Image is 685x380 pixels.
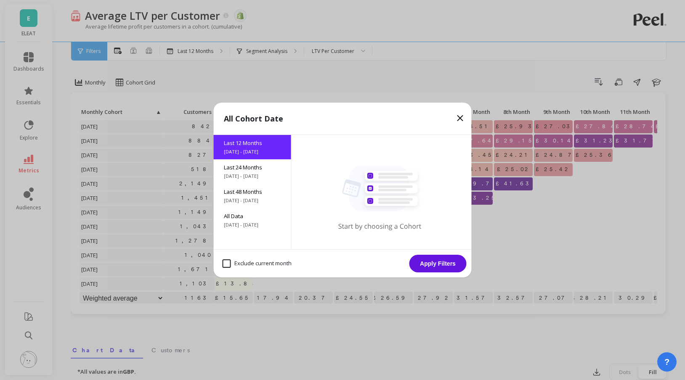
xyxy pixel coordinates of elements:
span: [DATE] - [DATE] [224,222,281,228]
span: [DATE] - [DATE] [224,197,281,204]
span: All Data [224,212,281,220]
button: Apply Filters [409,255,467,272]
span: Exclude current month [223,259,292,268]
span: [DATE] - [DATE] [224,173,281,179]
span: Last 48 Months [224,188,281,195]
span: Last 24 Months [224,164,281,171]
span: [DATE] - [DATE] [224,148,281,155]
button: ? [657,352,677,372]
span: Last 12 Months [224,139,281,147]
span: ? [664,356,669,368]
p: All Cohort Date [224,113,283,124]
